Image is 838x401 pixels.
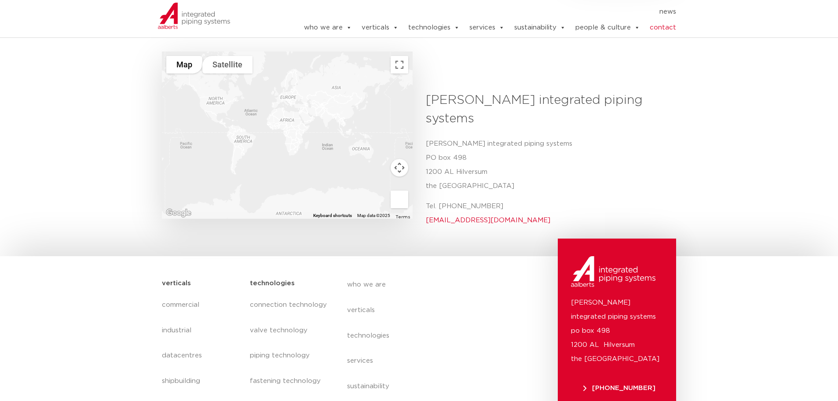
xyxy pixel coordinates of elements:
a: industrial [162,318,242,343]
a: [EMAIL_ADDRESS][DOMAIN_NAME] [426,217,550,224]
button: Toggle fullscreen view [391,56,408,74]
nav: Menu [277,5,677,19]
h5: verticals [162,276,191,291]
h3: [PERSON_NAME] integrated piping systems [426,91,670,128]
button: Show satellite imagery [202,56,252,74]
a: verticals [362,19,399,37]
a: piping technology [250,343,329,368]
p: [PERSON_NAME] integrated piping systems po box 498 1200 AL Hilversum the [GEOGRAPHIC_DATA] [571,296,663,366]
a: sustainability [347,374,508,399]
img: Google [164,207,193,219]
a: who we are [304,19,352,37]
a: verticals [347,298,508,323]
button: Show street map [166,56,202,74]
a: sustainability [514,19,566,37]
button: Keyboard shortcuts [313,213,352,219]
a: news [659,5,676,19]
p: Tel. [PHONE_NUMBER] [426,199,670,228]
span: [PHONE_NUMBER] [583,385,655,391]
a: [PHONE_NUMBER] [571,385,667,391]
a: people & culture [575,19,640,37]
a: technologies [347,323,508,349]
p: [PERSON_NAME] integrated piping systems PO box 498 1200 AL Hilversum the [GEOGRAPHIC_DATA] [426,137,670,193]
a: connection technology [250,292,329,318]
a: shipbuilding [162,368,242,394]
a: who we are [347,272,508,298]
a: technologies [408,19,460,37]
a: services [347,348,508,374]
nav: Menu [250,292,329,394]
h5: technologies [250,276,295,291]
span: Map data ©2025 [357,213,390,218]
a: fastening technology [250,368,329,394]
a: datacentres [162,343,242,368]
a: services [469,19,505,37]
a: Terms (opens in new tab) [395,215,410,219]
a: commercial [162,292,242,318]
a: valve technology [250,318,329,343]
button: Drag Pegman onto the map to open Street View [391,191,408,208]
a: contact [650,19,676,37]
a: Open this area in Google Maps (opens a new window) [164,207,193,219]
button: Map camera controls [391,159,408,177]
